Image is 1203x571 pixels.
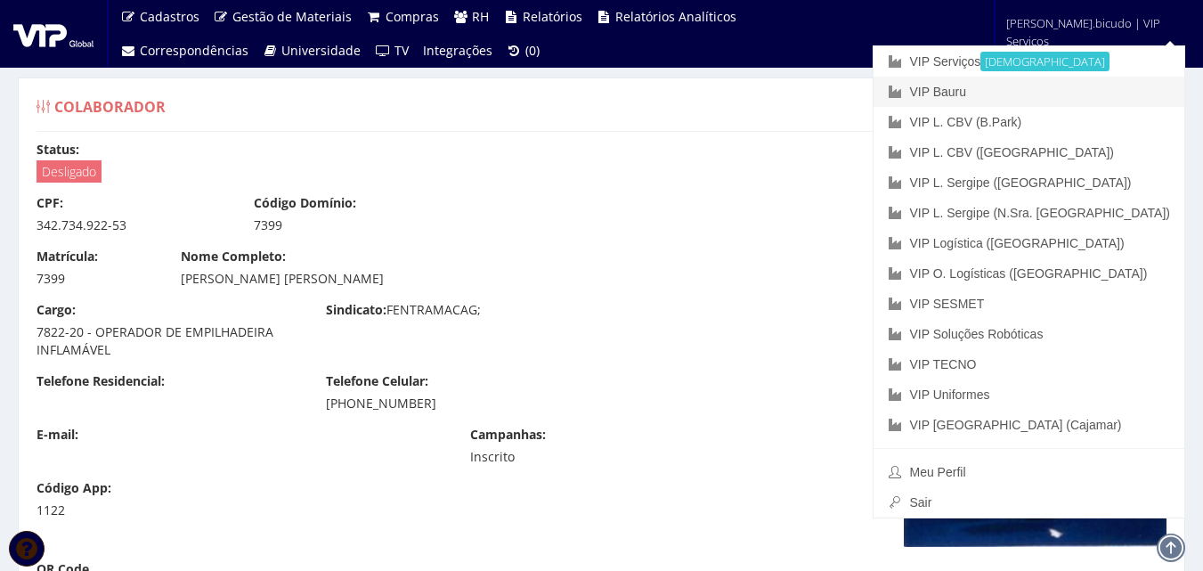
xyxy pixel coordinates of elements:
div: 7822-20 - OPERADOR DE EMPILHADEIRA INFLAMÁVEL [37,323,299,359]
span: Colaborador [54,97,166,117]
a: (0) [500,34,548,68]
a: Sair [874,487,1184,518]
div: 1122 [37,502,154,519]
a: VIP L. Sergipe ([GEOGRAPHIC_DATA]) [874,167,1184,198]
a: Meu Perfil [874,457,1184,487]
label: Telefone Celular: [326,372,428,390]
a: TV [368,34,416,68]
label: Nome Completo: [181,248,286,265]
label: Status: [37,141,79,159]
a: VIP O. Logísticas ([GEOGRAPHIC_DATA]) [874,258,1184,289]
div: 7399 [37,270,154,288]
span: Universidade [281,42,361,59]
span: [PERSON_NAME].bicudo | VIP Serviços [1006,14,1180,50]
span: Relatórios Analíticos [615,8,736,25]
span: Relatórios [523,8,582,25]
span: Gestão de Materiais [232,8,352,25]
div: 342.734.922-53 [37,216,227,234]
div: Inscrito [470,448,661,466]
label: Campanhas: [470,426,546,444]
label: Cargo: [37,301,76,319]
label: CPF: [37,194,63,212]
a: VIP Bauru [874,77,1184,107]
span: Compras [386,8,439,25]
label: Matrícula: [37,248,98,265]
a: VIP Logística ([GEOGRAPHIC_DATA]) [874,228,1184,258]
label: Código Domínio: [254,194,356,212]
img: logo [13,20,93,47]
a: VIP TECNO [874,349,1184,379]
label: Telefone Residencial: [37,372,165,390]
div: [PHONE_NUMBER] [326,395,589,412]
a: VIP SESMET [874,289,1184,319]
div: FENTRAMACAG; [313,301,602,323]
span: Integrações [423,42,492,59]
label: Código App: [37,479,111,497]
label: Sindicato: [326,301,386,319]
span: Cadastros [140,8,199,25]
a: VIP Uniformes [874,379,1184,410]
small: [DEMOGRAPHIC_DATA] [980,52,1110,71]
a: Correspondências [113,34,256,68]
a: VIP Soluções Robóticas [874,319,1184,349]
a: Universidade [256,34,369,68]
span: (0) [525,42,540,59]
a: VIP L. CBV (B.Park) [874,107,1184,137]
a: VIP L. Sergipe (N.Sra. [GEOGRAPHIC_DATA]) [874,198,1184,228]
div: [PERSON_NAME] [PERSON_NAME] [181,270,733,288]
a: VIP L. CBV ([GEOGRAPHIC_DATA]) [874,137,1184,167]
a: VIP Serviços[DEMOGRAPHIC_DATA] [874,46,1184,77]
a: Integrações [416,34,500,68]
span: Desligado [37,160,102,183]
label: E-mail: [37,426,78,444]
span: TV [394,42,409,59]
span: Correspondências [140,42,248,59]
div: 7399 [254,216,444,234]
a: VIP [GEOGRAPHIC_DATA] (Cajamar) [874,410,1184,440]
span: RH [472,8,489,25]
